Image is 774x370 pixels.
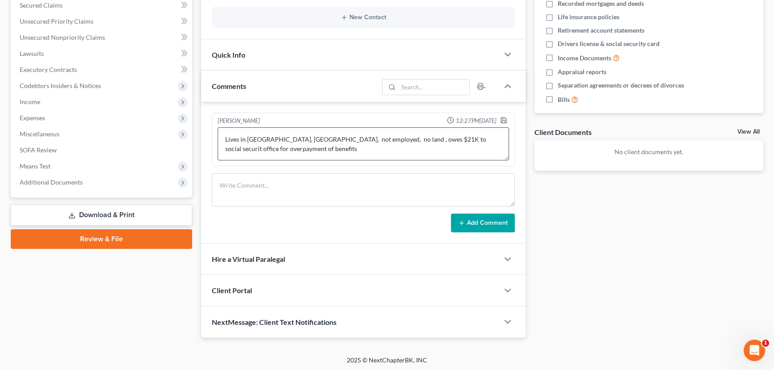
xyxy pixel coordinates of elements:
span: Separation agreements or decrees of divorces [558,81,684,90]
span: Client Portal [212,286,252,294]
span: Retirement account statements [558,26,644,35]
span: Unsecured Nonpriority Claims [20,34,105,41]
span: Expenses [20,114,45,122]
span: Comments [212,82,246,90]
span: Life insurance policies [558,13,619,21]
span: Income Documents [558,54,611,63]
span: Executory Contracts [20,66,77,73]
a: Unsecured Priority Claims [13,13,192,29]
a: View All [737,129,760,135]
iframe: Intercom live chat [744,340,765,361]
span: NextMessage: Client Text Notifications [212,318,337,326]
span: Secured Claims [20,1,63,9]
button: Add Comment [451,214,515,232]
span: SOFA Review [20,146,57,154]
div: Client Documents [534,127,592,137]
a: Executory Contracts [13,62,192,78]
a: SOFA Review [13,142,192,158]
span: Lawsuits [20,50,44,57]
span: Income [20,98,40,105]
span: Appraisal reports [558,67,606,76]
a: Lawsuits [13,46,192,62]
span: Additional Documents [20,178,83,186]
a: Unsecured Nonpriority Claims [13,29,192,46]
span: 12:27PM[DATE] [456,117,496,125]
div: [PERSON_NAME] [218,117,260,126]
a: Review & File [11,229,192,249]
span: Unsecured Priority Claims [20,17,93,25]
span: Quick Info [212,50,245,59]
span: Bills [558,95,570,104]
span: 1 [762,340,769,347]
input: Search... [398,80,469,95]
button: New Contact [219,14,508,21]
span: Hire a Virtual Paralegal [212,255,285,263]
p: No client documents yet. [542,147,757,156]
a: Download & Print [11,205,192,226]
span: Means Test [20,162,50,170]
span: Miscellaneous [20,130,59,138]
span: Codebtors Insiders & Notices [20,82,101,89]
span: Drivers license & social security card [558,39,660,48]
